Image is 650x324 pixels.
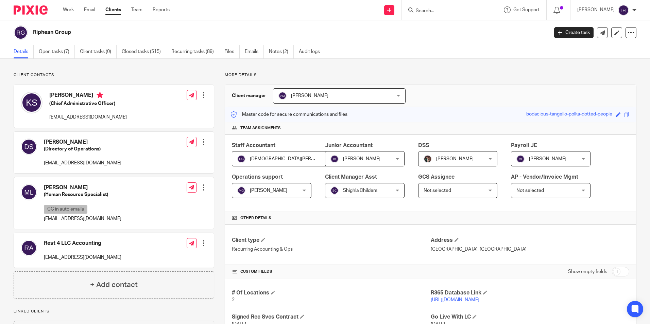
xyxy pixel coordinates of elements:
p: CC in auto emails [44,205,87,214]
span: [PERSON_NAME] [250,188,287,193]
span: Operations support [232,174,283,180]
span: Team assignments [240,125,281,131]
a: Create task [554,27,594,38]
img: svg%3E [330,186,339,195]
a: Recurring tasks (89) [171,45,219,58]
span: [PERSON_NAME] [343,157,380,161]
h5: (Chief Administrative Officer) [49,100,127,107]
img: svg%3E [516,155,525,163]
span: Get Support [513,7,540,12]
h4: Client type [232,237,430,244]
span: [PERSON_NAME] [291,93,328,98]
span: AP - Vendor/Invoice Mgmt [511,174,578,180]
h4: [PERSON_NAME] [44,139,121,146]
h5: (Human Resource Specialist) [44,191,121,198]
img: svg%3E [21,184,37,200]
h5: (Directory of Operations) [44,146,121,152]
p: [EMAIL_ADDRESS][DOMAIN_NAME] [49,114,127,121]
h2: Riphean Group [33,29,442,36]
a: Open tasks (7) [39,45,75,58]
h4: Signed Rec Svcs Contract [232,313,430,321]
p: [EMAIL_ADDRESS][DOMAIN_NAME] [44,254,121,261]
a: Details [14,45,34,58]
i: Primary [97,92,103,98]
span: Staff Accountant [232,143,275,148]
img: svg%3E [618,5,629,16]
span: Other details [240,215,271,221]
img: svg%3E [21,92,42,113]
img: svg%3E [21,139,37,155]
img: Pixie [14,5,48,15]
p: [PERSON_NAME] [577,6,615,13]
span: Client Manager Asst [325,174,377,180]
img: svg%3E [330,155,339,163]
span: [DEMOGRAPHIC_DATA][PERSON_NAME] [250,157,338,161]
p: Client contacts [14,72,214,78]
a: Clients [105,6,121,13]
p: [EMAIL_ADDRESS][DOMAIN_NAME] [44,215,121,222]
img: svg%3E [14,25,28,40]
h4: Go Live With LC [431,313,629,321]
h4: + Add contact [90,280,138,290]
span: Shighla Childers [343,188,377,193]
h4: # Of Locations [232,289,430,296]
h4: [PERSON_NAME] [44,184,121,191]
p: More details [225,72,636,78]
h4: [PERSON_NAME] [49,92,127,100]
img: Profile%20picture%20JUS.JPG [424,155,432,163]
span: Not selected [516,188,544,193]
p: Master code for secure communications and files [230,111,347,118]
img: svg%3E [237,155,245,163]
a: Email [84,6,95,13]
a: Notes (2) [269,45,294,58]
img: svg%3E [21,240,37,256]
a: Closed tasks (515) [122,45,166,58]
span: Payroll JE [511,143,537,148]
p: Linked clients [14,309,214,314]
img: svg%3E [237,186,245,195]
span: Junior Accountant [325,143,373,148]
span: GCS Assignee [418,174,455,180]
span: [PERSON_NAME] [529,157,566,161]
h4: R365 Database Link [431,289,629,296]
p: Recurring Accounting & Ops [232,246,430,253]
h4: Rest 4 LLC Accounting [44,240,121,247]
h3: Client manager [232,92,266,99]
p: [EMAIL_ADDRESS][DOMAIN_NAME] [44,160,121,166]
p: [GEOGRAPHIC_DATA], [GEOGRAPHIC_DATA] [431,246,629,253]
span: Not selected [424,188,451,193]
input: Search [415,8,476,14]
a: [URL][DOMAIN_NAME] [431,298,479,302]
a: Files [224,45,240,58]
img: svg%3E [278,92,287,100]
a: Client tasks (0) [80,45,117,58]
span: 2 [232,298,235,302]
div: bodacious-tangello-polka-dotted-people [526,111,612,119]
span: [PERSON_NAME] [436,157,474,161]
a: Team [131,6,142,13]
a: Emails [245,45,264,58]
span: DSS [418,143,429,148]
a: Work [63,6,74,13]
a: Reports [153,6,170,13]
h4: Address [431,237,629,244]
label: Show empty fields [568,268,607,275]
a: Audit logs [299,45,325,58]
h4: CUSTOM FIELDS [232,269,430,274]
